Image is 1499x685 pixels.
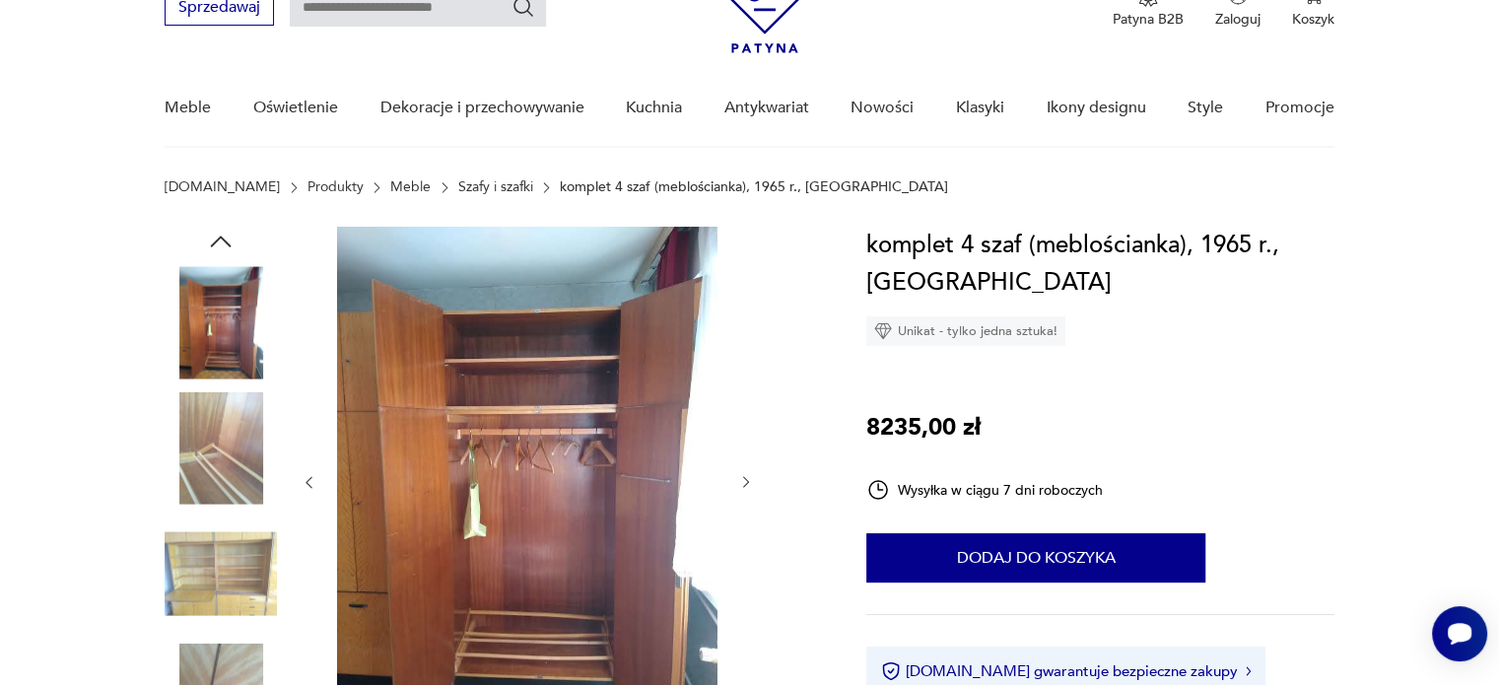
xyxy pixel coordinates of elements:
[165,517,277,630] img: Zdjęcie produktu komplet 4 szaf (meblościanka), 1965 r., Węgry
[626,70,682,146] a: Kuchnia
[851,70,914,146] a: Nowości
[1215,10,1261,29] p: Zaloguj
[881,661,1251,681] button: [DOMAIN_NAME] gwarantuje bezpieczne zakupy
[165,266,277,378] img: Zdjęcie produktu komplet 4 szaf (meblościanka), 1965 r., Węgry
[390,179,431,195] a: Meble
[1113,10,1184,29] p: Patyna B2B
[307,179,364,195] a: Produkty
[866,533,1205,582] button: Dodaj do koszyka
[1246,666,1252,676] img: Ikona strzałki w prawo
[165,392,277,505] img: Zdjęcie produktu komplet 4 szaf (meblościanka), 1965 r., Węgry
[253,70,338,146] a: Oświetlenie
[866,316,1065,346] div: Unikat - tylko jedna sztuka!
[874,322,892,340] img: Ikona diamentu
[1046,70,1145,146] a: Ikony designu
[881,661,901,681] img: Ikona certyfikatu
[379,70,583,146] a: Dekoracje i przechowywanie
[866,409,981,446] p: 8235,00 zł
[1432,606,1487,661] iframe: Smartsupp widget button
[165,179,280,195] a: [DOMAIN_NAME]
[1292,10,1334,29] p: Koszyk
[165,2,274,16] a: Sprzedawaj
[866,227,1334,302] h1: komplet 4 szaf (meblościanka), 1965 r., [GEOGRAPHIC_DATA]
[956,70,1004,146] a: Klasyki
[866,478,1103,502] div: Wysyłka w ciągu 7 dni roboczych
[165,70,211,146] a: Meble
[560,179,948,195] p: komplet 4 szaf (meblościanka), 1965 r., [GEOGRAPHIC_DATA]
[724,70,809,146] a: Antykwariat
[1265,70,1334,146] a: Promocje
[458,179,533,195] a: Szafy i szafki
[1188,70,1223,146] a: Style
